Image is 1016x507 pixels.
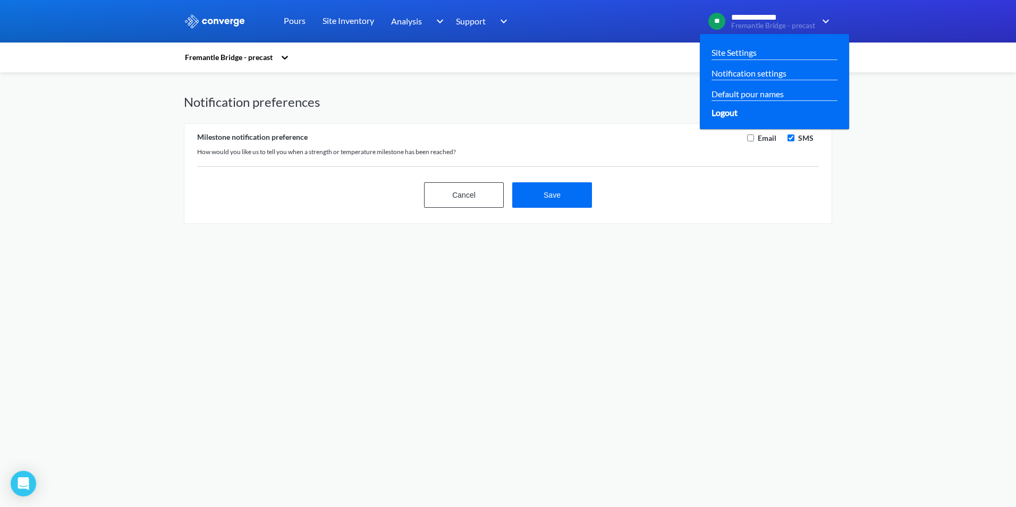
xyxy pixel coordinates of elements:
a: Notification settings [712,66,786,80]
a: Default pour names [712,87,784,100]
a: Site Settings [712,46,757,59]
div: Milestone notification preference [197,132,741,142]
button: Save [512,182,592,208]
div: Fremantle Bridge - precast [184,52,275,63]
span: Logout [712,106,738,119]
img: downArrow.svg [429,15,446,28]
h1: Notification preferences [184,94,832,111]
div: How would you like us to tell you when a strength or temperature milestone has been reached? [197,146,741,158]
button: Cancel [424,182,504,208]
img: downArrow.svg [815,15,832,28]
div: Open Intercom Messenger [11,471,36,496]
span: Support [456,14,486,28]
span: Analysis [391,14,422,28]
span: Fremantle Bridge - precast [731,22,815,30]
label: SMS [796,132,814,144]
label: Email [756,132,776,144]
img: downArrow.svg [493,15,510,28]
img: logo_ewhite.svg [184,14,245,28]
